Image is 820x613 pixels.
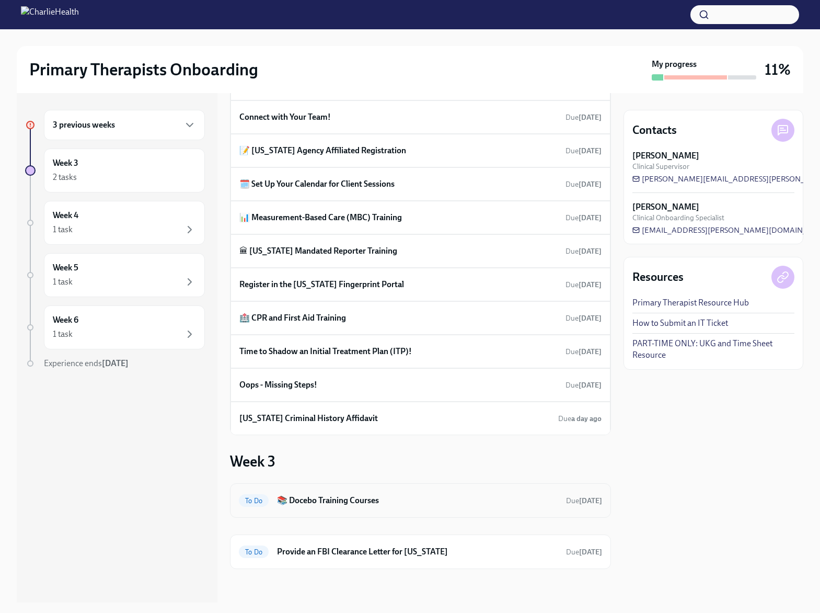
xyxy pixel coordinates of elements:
a: Week 41 task [25,201,205,245]
strong: [DATE] [579,496,602,505]
a: Week 32 tasks [25,149,205,192]
h4: Contacts [632,122,677,138]
h6: Week 4 [53,210,78,221]
span: Due [565,146,602,155]
span: Due [565,247,602,256]
strong: [DATE] [579,213,602,222]
div: 1 task [53,224,73,235]
a: Primary Therapist Resource Hub [632,297,749,309]
a: Week 51 task [25,253,205,297]
span: August 23rd, 2025 10:00 [565,347,602,357]
a: Time to Shadow an Initial Treatment Plan (ITP)!Due[DATE] [239,344,602,359]
a: Connect with Your Team!Due[DATE] [239,109,602,125]
span: Due [558,414,602,423]
strong: [DATE] [579,113,602,122]
a: To Do📚 Docebo Training CoursesDue[DATE] [239,492,602,509]
span: Due [565,280,602,289]
h3: 11% [765,60,791,79]
a: Register in the [US_STATE] Fingerprint PortalDue[DATE] [239,277,602,292]
span: August 26th, 2025 10:00 [566,496,602,506]
h6: 🏛 [US_STATE] Mandated Reporter Training [239,245,397,257]
h6: Week 5 [53,262,78,274]
span: Due [565,113,602,122]
span: Due [565,347,602,356]
h2: Primary Therapists Onboarding [29,59,258,80]
span: August 23rd, 2025 10:00 [565,313,602,323]
a: 🏛 [US_STATE] Mandated Reporter TrainingDue[DATE] [239,243,602,259]
h6: Register in the [US_STATE] Fingerprint Portal [239,279,404,290]
strong: [DATE] [102,358,129,368]
strong: [DATE] [579,180,602,189]
h6: 🏥 CPR and First Aid Training [239,312,346,324]
span: Due [566,496,602,505]
h6: Provide an FBI Clearance Letter for [US_STATE] [277,546,558,558]
span: August 24th, 2025 10:00 [558,414,602,424]
span: August 23rd, 2025 10:00 [565,280,602,290]
a: Week 61 task [25,305,205,349]
strong: My progress [652,59,697,70]
a: 🏥 CPR and First Aid TrainingDue[DATE] [239,310,602,326]
a: 📝 [US_STATE] Agency Affiliated RegistrationDue[DATE] [239,143,602,158]
a: [US_STATE] Criminal History AffidavitDuea day ago [239,411,602,426]
strong: [DATE] [579,314,602,323]
span: Due [565,180,602,189]
h6: 3 previous weeks [53,119,115,131]
div: 3 previous weeks [44,110,205,140]
span: Due [565,314,602,323]
strong: [DATE] [579,247,602,256]
span: August 23rd, 2025 10:00 [565,380,602,390]
span: Due [565,381,602,390]
span: To Do [239,548,269,556]
strong: [DATE] [579,548,602,557]
a: To DoProvide an FBI Clearance Letter for [US_STATE]Due[DATE] [239,543,602,560]
a: How to Submit an IT Ticket [632,317,728,329]
img: CharlieHealth [21,6,79,23]
strong: [PERSON_NAME] [632,150,699,162]
span: Due [565,213,602,222]
span: To Do [239,497,269,505]
h6: Week 3 [53,157,78,169]
h6: 🗓️ Set Up Your Calendar for Client Sessions [239,178,395,190]
strong: a day ago [571,414,602,423]
span: August 20th, 2025 10:00 [565,213,602,223]
h6: Connect with Your Team! [239,111,331,123]
span: September 18th, 2025 10:00 [566,547,602,557]
h4: Resources [632,269,684,285]
span: Clinical Supervisor [632,162,689,172]
strong: [DATE] [579,381,602,390]
span: Experience ends [44,358,129,368]
div: 2 tasks [53,172,77,183]
h6: Time to Shadow an Initial Treatment Plan (ITP)! [239,346,412,357]
div: 1 task [53,328,73,340]
span: August 20th, 2025 10:00 [565,179,602,189]
h6: Oops - Missing Steps! [239,379,317,391]
strong: [PERSON_NAME] [632,201,699,213]
div: 1 task [53,276,73,288]
h6: Week 6 [53,314,78,326]
span: Clinical Onboarding Specialist [632,213,724,223]
h6: 📚 Docebo Training Courses [277,495,558,506]
h6: 📊 Measurement-Based Care (MBC) Training [239,212,402,223]
a: 🗓️ Set Up Your Calendar for Client SessionsDue[DATE] [239,176,602,192]
span: Due [566,548,602,557]
a: PART-TIME ONLY: UKG and Time Sheet Resource [632,338,794,361]
h6: 📝 [US_STATE] Agency Affiliated Registration [239,145,406,156]
h6: [US_STATE] Criminal History Affidavit [239,413,378,424]
strong: [DATE] [579,347,602,356]
a: 📊 Measurement-Based Care (MBC) TrainingDue[DATE] [239,210,602,225]
span: August 18th, 2025 10:00 [565,146,602,156]
span: August 22nd, 2025 10:00 [565,246,602,256]
a: Oops - Missing Steps!Due[DATE] [239,377,602,393]
span: August 15th, 2025 10:00 [565,112,602,122]
h3: Week 3 [230,452,275,471]
strong: [DATE] [579,146,602,155]
strong: [DATE] [579,280,602,289]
